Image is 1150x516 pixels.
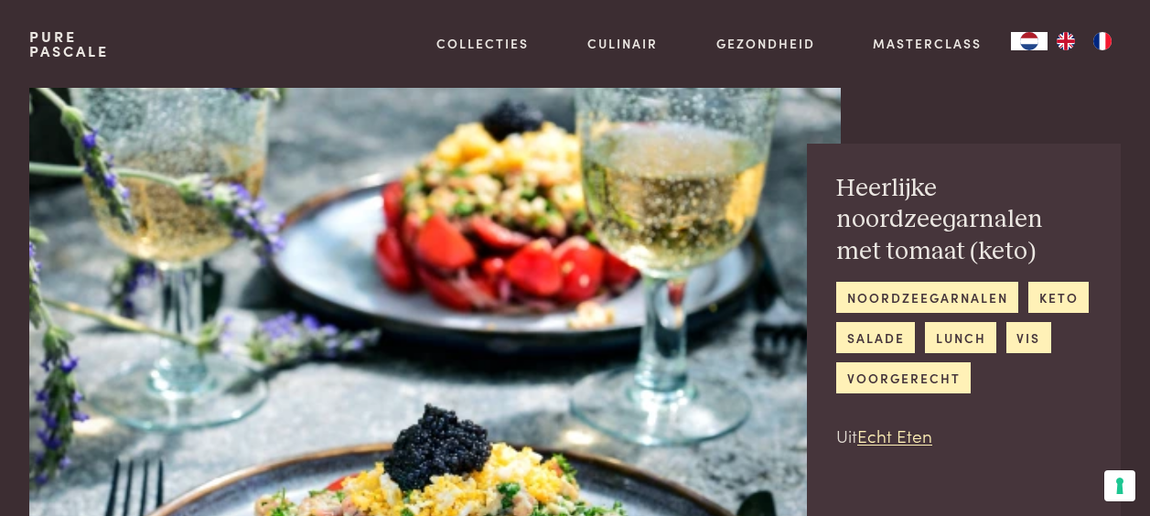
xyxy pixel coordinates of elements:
[1084,32,1121,50] a: FR
[1011,32,1048,50] a: NL
[1011,32,1121,50] aside: Language selected: Nederlands
[836,423,1091,449] p: Uit
[436,34,529,53] a: Collecties
[873,34,982,53] a: Masterclass
[836,322,915,352] a: salade
[1028,282,1089,312] a: keto
[1048,32,1121,50] ul: Language list
[1048,32,1084,50] a: EN
[1006,322,1051,352] a: vis
[836,173,1091,268] h2: Heerlijke noordzeegarnalen met tomaat (keto)
[1011,32,1048,50] div: Language
[29,29,109,59] a: PurePascale
[836,362,971,392] a: voorgerecht
[925,322,996,352] a: lunch
[857,423,932,447] a: Echt Eten
[587,34,658,53] a: Culinair
[836,282,1018,312] a: noordzeegarnalen
[1104,470,1135,501] button: Uw voorkeuren voor toestemming voor trackingtechnologieën
[716,34,815,53] a: Gezondheid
